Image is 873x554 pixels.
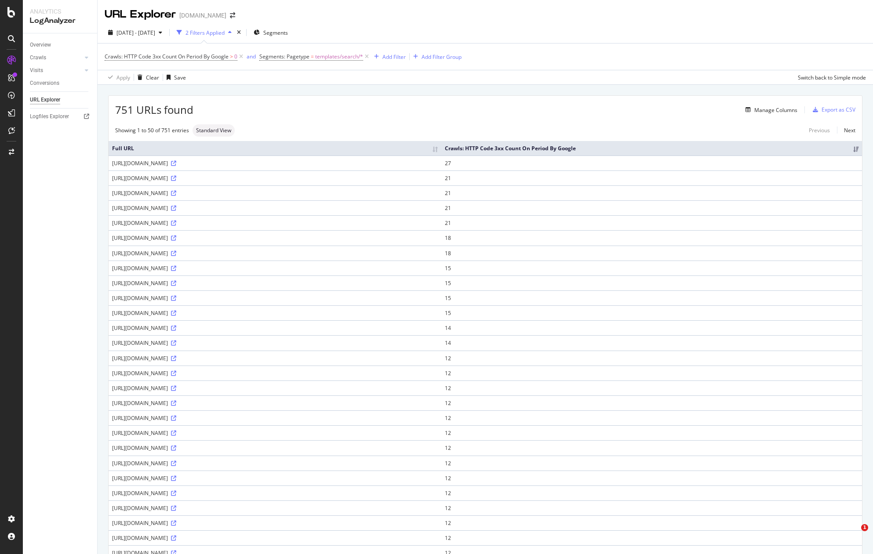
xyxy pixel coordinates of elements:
[250,25,291,40] button: Segments
[441,290,862,305] td: 15
[112,474,438,482] div: [URL][DOMAIN_NAME]
[441,170,862,185] td: 21
[179,11,226,20] div: [DOMAIN_NAME]
[112,309,438,317] div: [URL][DOMAIN_NAME]
[441,230,862,245] td: 18
[311,53,314,60] span: =
[105,7,176,22] div: URL Explorer
[115,102,193,117] span: 751 URLs found
[798,74,866,81] div: Switch back to Simple mode
[112,519,438,527] div: [URL][DOMAIN_NAME]
[441,515,862,530] td: 12
[441,530,862,545] td: 12
[441,366,862,380] td: 12
[30,53,46,62] div: Crawls
[742,105,797,115] button: Manage Columns
[30,79,91,88] a: Conversions
[186,29,225,36] div: 2 Filters Applied
[230,12,235,18] div: arrow-right-arrow-left
[371,51,406,62] button: Add Filter
[30,40,91,50] a: Overview
[112,324,438,332] div: [URL][DOMAIN_NAME]
[754,106,797,114] div: Manage Columns
[247,53,256,60] div: and
[112,264,438,272] div: [URL][DOMAIN_NAME]
[441,395,862,410] td: 12
[843,524,864,545] iframe: Intercom live chat
[30,112,69,121] div: Logfiles Explorer
[134,70,159,84] button: Clear
[441,471,862,485] td: 12
[193,124,235,137] div: neutral label
[30,66,82,75] a: Visits
[112,534,438,542] div: [URL][DOMAIN_NAME]
[441,440,862,455] td: 12
[441,305,862,320] td: 15
[174,74,186,81] div: Save
[116,74,130,81] div: Apply
[441,141,862,156] th: Crawls: HTTP Code 3xx Count On Period By Google: activate to sort column ascending
[247,52,256,61] button: and
[234,51,237,63] span: 0
[112,174,438,182] div: [URL][DOMAIN_NAME]
[441,380,862,395] td: 12
[105,53,229,60] span: Crawls: HTTP Code 3xx Count On Period By Google
[441,485,862,500] td: 12
[441,246,862,261] td: 18
[112,444,438,452] div: [URL][DOMAIN_NAME]
[794,70,866,84] button: Switch back to Simple mode
[112,279,438,287] div: [URL][DOMAIN_NAME]
[112,294,438,302] div: [URL][DOMAIN_NAME]
[441,351,862,366] td: 12
[441,185,862,200] td: 21
[263,29,288,36] span: Segments
[441,335,862,350] td: 14
[441,200,862,215] td: 21
[422,53,462,61] div: Add Filter Group
[837,124,855,137] a: Next
[230,53,233,60] span: >
[259,53,309,60] span: Segments: Pagetype
[441,275,862,290] td: 15
[109,141,441,156] th: Full URL: activate to sort column ascending
[112,399,438,407] div: [URL][DOMAIN_NAME]
[112,234,438,242] div: [URL][DOMAIN_NAME]
[30,53,82,62] a: Crawls
[315,51,363,63] span: templates/search/*
[112,369,438,377] div: [URL][DOMAIN_NAME]
[861,524,868,531] span: 1
[196,128,231,133] span: Standard View
[112,429,438,437] div: [URL][DOMAIN_NAME]
[30,95,91,105] a: URL Explorer
[112,339,438,347] div: [URL][DOMAIN_NAME]
[30,95,60,105] div: URL Explorer
[441,500,862,515] td: 12
[112,355,438,362] div: [URL][DOMAIN_NAME]
[809,103,855,117] button: Export as CSV
[112,504,438,512] div: [URL][DOMAIN_NAME]
[235,28,243,37] div: times
[112,414,438,422] div: [URL][DOMAIN_NAME]
[30,40,51,50] div: Overview
[30,79,59,88] div: Conversions
[30,7,90,16] div: Analytics
[146,74,159,81] div: Clear
[441,320,862,335] td: 14
[112,460,438,467] div: [URL][DOMAIN_NAME]
[441,156,862,170] td: 27
[822,106,855,113] div: Export as CSV
[112,189,438,197] div: [URL][DOMAIN_NAME]
[441,456,862,471] td: 12
[441,261,862,275] td: 15
[382,53,406,61] div: Add Filter
[30,66,43,75] div: Visits
[173,25,235,40] button: 2 Filters Applied
[163,70,186,84] button: Save
[410,51,462,62] button: Add Filter Group
[112,204,438,212] div: [URL][DOMAIN_NAME]
[30,112,91,121] a: Logfiles Explorer
[441,215,862,230] td: 21
[112,384,438,392] div: [URL][DOMAIN_NAME]
[105,70,130,84] button: Apply
[112,219,438,227] div: [URL][DOMAIN_NAME]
